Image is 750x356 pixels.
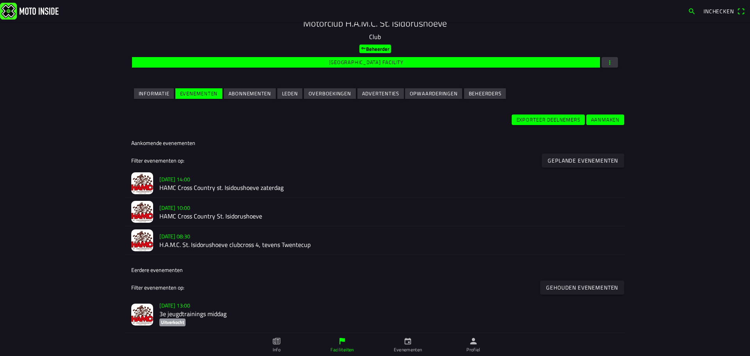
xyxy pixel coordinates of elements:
[700,4,748,18] a: Incheckenqr scanner
[159,204,190,212] ion-text: [DATE] 10:00
[338,337,346,345] ion-icon: flag
[131,32,619,41] p: Club
[304,88,356,99] ion-button: Overboekingen
[131,266,183,274] ion-label: Eerdere evenementen
[546,284,618,290] ion-text: Gehouden evenementen
[131,172,153,194] img: IfAby9mKD8ktyPe5hoHROIXONCLjirIdTKIgzdDA.jpg
[131,139,195,147] ion-label: Aankomende evenementen
[361,46,366,51] ion-icon: key
[330,346,354,353] ion-label: Faciliteiten
[357,88,404,99] ion-button: Advertenties
[464,88,506,99] ion-button: Beheerders
[159,213,619,220] h2: HAMC Cross Country St. Isidorushoeve
[159,184,619,191] h2: HAMC Cross Country st. Isidoushoeve zaterdag
[704,7,734,15] span: Inchecken
[548,157,618,163] ion-text: Geplande evenementen
[466,346,480,353] ion-label: Profiel
[159,175,190,183] ion-text: [DATE] 14:00
[224,88,276,99] ion-button: Abonnementen
[277,88,302,99] ion-button: Leden
[586,114,624,125] ion-button: Aanmaken
[175,88,222,99] ion-button: Evenementen
[394,346,422,353] ion-label: Evenementen
[159,232,190,240] ion-text: [DATE] 08:30
[272,337,281,345] ion-icon: paper
[512,114,585,125] ion-button: Exporteer deelnemers
[131,18,619,29] h1: Motorclub H.A.M.C. St. Isidorushoeve
[404,337,412,345] ion-icon: calendar
[131,156,184,165] ion-label: Filter evenementen op:
[684,4,700,18] a: search
[131,201,153,223] img: EvUvFkHRCjUaanpzsrlNBQ29kRy5JbMqXp5WfhK8.jpeg
[131,283,184,292] ion-label: Filter evenementen op:
[159,301,190,309] ion-text: [DATE] 13:00
[469,337,478,345] ion-icon: person
[161,318,184,326] ion-text: Uitverkocht
[134,88,174,99] ion-button: Informatie
[273,346,280,353] ion-label: Info
[131,229,153,251] img: VKajdniqjPdfGtOxPxspowHv8Zg9m7r8m0pP2B5F.jpg
[159,241,619,249] h2: H.A.M.C. St. Isidorushoeve clubcross 4, tevens Twentecup
[159,310,619,318] h2: 3e jeugdtrainings middag
[359,45,391,53] ion-badge: Beheerder
[405,88,462,99] ion-button: Opwaarderingen
[132,57,600,68] ion-button: [GEOGRAPHIC_DATA] facility
[131,303,153,325] img: ia8AkugprOSclXdcDanHFTnKAijVVPYKKWl1brJ3.jpg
